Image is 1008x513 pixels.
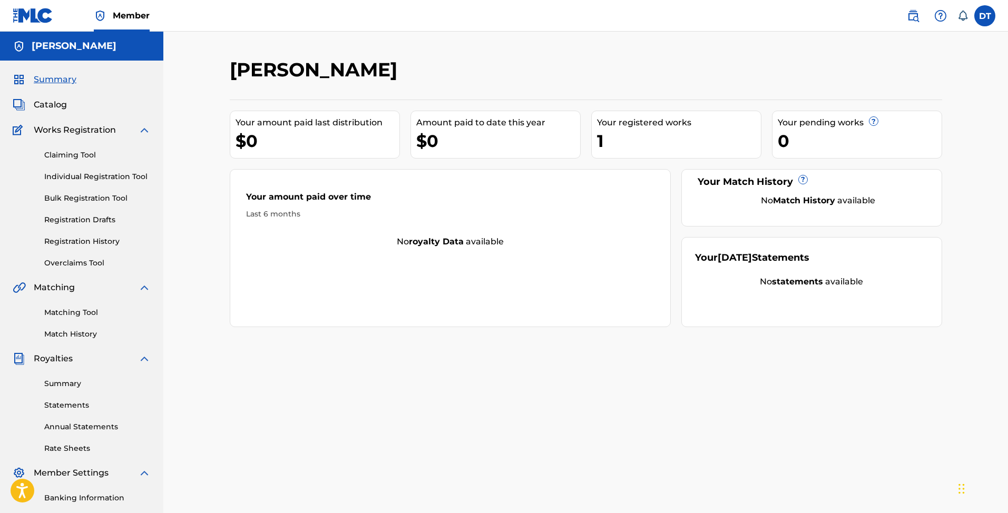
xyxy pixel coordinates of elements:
[869,117,878,125] span: ?
[978,341,1008,428] iframe: Resource Center
[409,236,464,246] strong: royalty data
[13,467,25,479] img: Member Settings
[799,175,807,184] span: ?
[34,73,76,86] span: Summary
[13,98,67,111] a: CatalogCatalog
[13,352,25,365] img: Royalties
[246,191,655,209] div: Your amount paid over time
[32,40,116,52] h5: Dwight Tolbert
[778,129,942,153] div: 0
[13,8,53,23] img: MLC Logo
[708,194,928,207] div: No available
[44,150,151,161] a: Claiming Tool
[138,467,151,479] img: expand
[958,473,965,505] div: Drag
[113,9,150,22] span: Member
[13,73,76,86] a: SummarySummary
[236,129,399,153] div: $0
[13,281,26,294] img: Matching
[930,5,951,26] div: Help
[44,492,151,504] a: Banking Information
[138,124,151,136] img: expand
[695,275,928,288] div: No available
[138,281,151,294] img: expand
[13,40,25,53] img: Accounts
[773,195,835,205] strong: Match History
[34,98,67,111] span: Catalog
[44,236,151,247] a: Registration History
[44,329,151,340] a: Match History
[416,129,580,153] div: $0
[955,462,1008,513] iframe: Chat Widget
[907,9,919,22] img: search
[230,235,671,248] div: No available
[695,251,809,265] div: Your Statements
[772,277,823,287] strong: statements
[44,400,151,411] a: Statements
[597,129,761,153] div: 1
[236,116,399,129] div: Your amount paid last distribution
[34,281,75,294] span: Matching
[695,175,928,189] div: Your Match History
[34,467,109,479] span: Member Settings
[230,58,403,82] h2: [PERSON_NAME]
[13,124,26,136] img: Works Registration
[34,124,116,136] span: Works Registration
[416,116,580,129] div: Amount paid to date this year
[34,352,73,365] span: Royalties
[44,378,151,389] a: Summary
[44,421,151,432] a: Annual Statements
[974,5,995,26] div: User Menu
[44,443,151,454] a: Rate Sheets
[44,258,151,269] a: Overclaims Tool
[44,193,151,204] a: Bulk Registration Tool
[13,98,25,111] img: Catalog
[94,9,106,22] img: Top Rightsholder
[597,116,761,129] div: Your registered works
[44,307,151,318] a: Matching Tool
[957,11,968,21] div: Notifications
[13,73,25,86] img: Summary
[903,5,924,26] a: Public Search
[44,214,151,225] a: Registration Drafts
[138,352,151,365] img: expand
[778,116,942,129] div: Your pending works
[44,171,151,182] a: Individual Registration Tool
[934,9,947,22] img: help
[718,252,752,263] span: [DATE]
[246,209,655,220] div: Last 6 months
